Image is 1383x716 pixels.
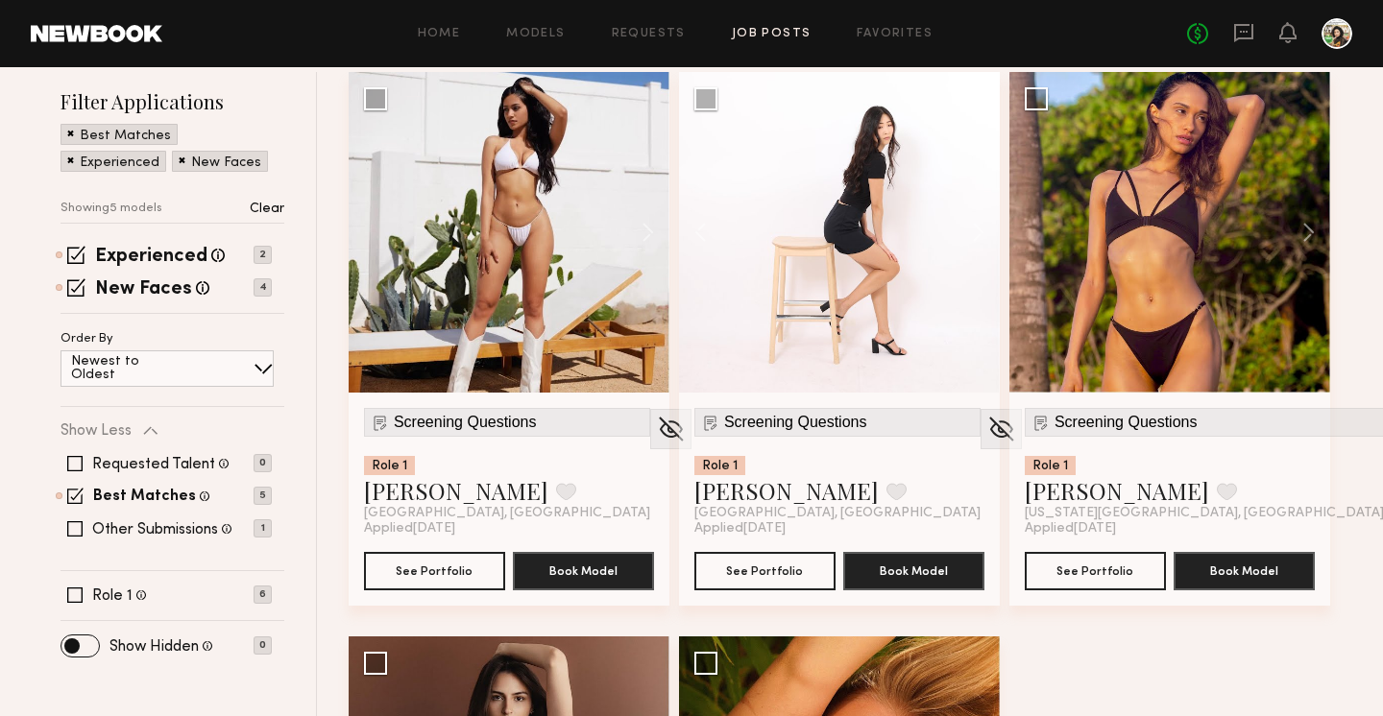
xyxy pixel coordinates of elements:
[656,415,686,443] img: Unhide Model
[364,506,650,521] span: [GEOGRAPHIC_DATA], [GEOGRAPHIC_DATA]
[694,456,745,475] div: Role 1
[254,636,272,655] p: 0
[80,130,171,143] p: Best Matches
[191,156,261,170] p: New Faces
[694,475,879,506] a: [PERSON_NAME]
[254,585,272,604] p: 6
[250,203,284,216] p: Clear
[80,156,159,170] p: Experienced
[364,521,654,537] div: Applied [DATE]
[1174,561,1315,578] a: Book Model
[254,278,272,297] p: 4
[1174,552,1315,590] button: Book Model
[61,423,132,439] p: Show Less
[612,28,686,40] a: Requests
[418,28,461,40] a: Home
[93,489,196,505] label: Best Matches
[694,506,981,521] span: [GEOGRAPHIC_DATA], [GEOGRAPHIC_DATA]
[95,280,192,299] label: New Faces
[513,561,654,578] a: Book Model
[61,88,284,114] h2: Filter Applications
[1025,456,1076,475] div: Role 1
[71,355,185,382] p: Newest to Oldest
[506,28,565,40] a: Models
[701,413,720,432] img: Submission Icon
[61,203,162,215] p: Showing 5 models
[92,457,215,472] label: Requested Talent
[254,487,272,505] p: 5
[724,414,867,431] span: Screening Questions
[732,28,812,40] a: Job Posts
[1055,414,1198,431] span: Screening Questions
[95,248,207,267] label: Experienced
[694,552,836,590] button: See Portfolio
[1025,475,1209,506] a: [PERSON_NAME]
[371,413,390,432] img: Submission Icon
[986,415,1016,443] img: Unhide Model
[1031,413,1051,432] img: Submission Icon
[109,639,199,655] label: Show Hidden
[254,519,272,537] p: 1
[364,475,548,506] a: [PERSON_NAME]
[61,333,113,346] p: Order By
[92,522,218,537] label: Other Submissions
[364,456,415,475] div: Role 1
[1025,521,1315,537] div: Applied [DATE]
[857,28,933,40] a: Favorites
[254,454,272,472] p: 0
[843,552,984,590] button: Book Model
[694,521,984,537] div: Applied [DATE]
[843,561,984,578] a: Book Model
[1025,552,1166,590] button: See Portfolio
[254,246,272,264] p: 2
[364,552,505,590] button: See Portfolio
[513,552,654,590] button: Book Model
[92,588,133,604] label: Role 1
[394,414,537,431] span: Screening Questions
